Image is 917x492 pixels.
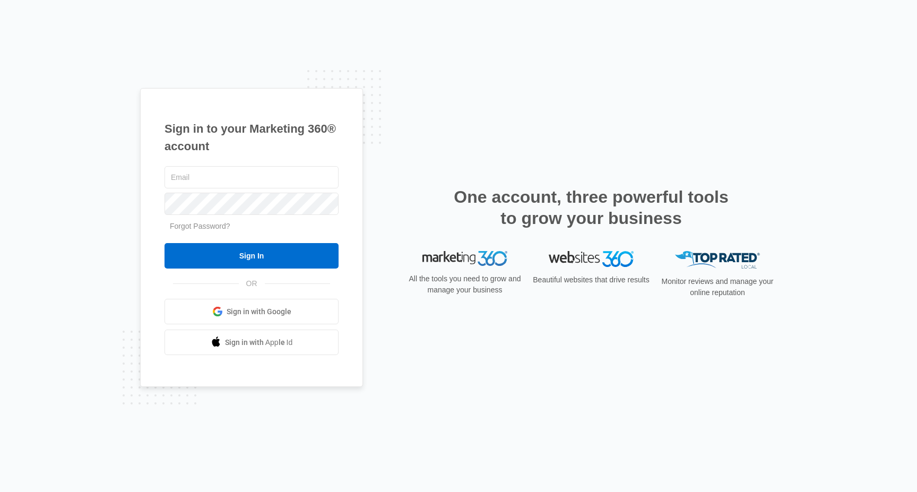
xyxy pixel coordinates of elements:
input: Sign In [165,243,339,269]
span: Sign in with Apple Id [225,337,293,348]
img: Marketing 360 [422,251,507,266]
h2: One account, three powerful tools to grow your business [451,186,732,229]
a: Sign in with Google [165,299,339,324]
span: Sign in with Google [227,306,291,317]
a: Sign in with Apple Id [165,330,339,355]
p: All the tools you need to grow and manage your business [405,273,524,296]
h1: Sign in to your Marketing 360® account [165,120,339,155]
span: OR [239,278,265,289]
a: Forgot Password? [170,222,230,230]
p: Monitor reviews and manage your online reputation [658,276,777,298]
p: Beautiful websites that drive results [532,274,651,286]
img: Websites 360 [549,251,634,266]
input: Email [165,166,339,188]
img: Top Rated Local [675,251,760,269]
